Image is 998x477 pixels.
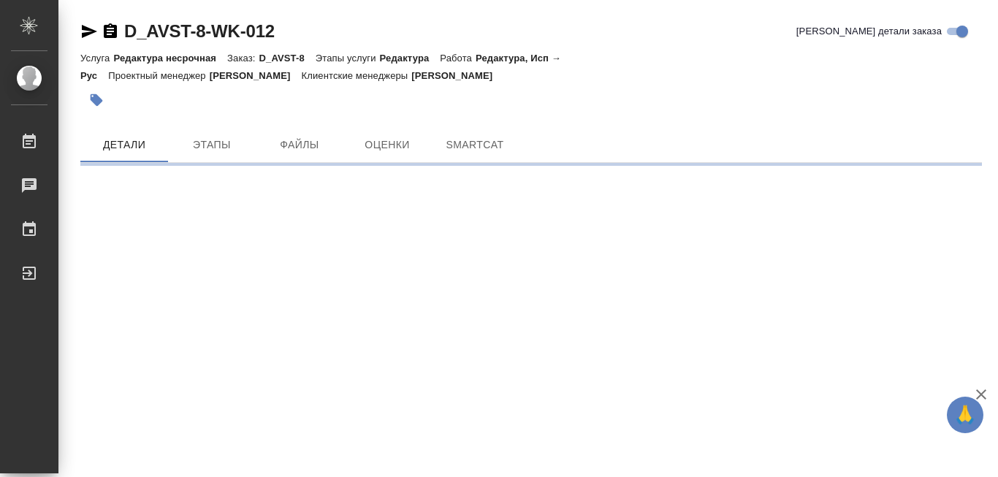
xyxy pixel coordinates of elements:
span: 🙏 [953,400,978,430]
button: Скопировать ссылку [102,23,119,40]
span: Этапы [177,136,247,154]
span: Оценки [352,136,422,154]
p: D_AVST-8 [259,53,316,64]
span: Файлы [264,136,335,154]
p: Услуга [80,53,113,64]
p: [PERSON_NAME] [411,70,503,81]
p: Проектный менеджер [108,70,209,81]
button: Добавить тэг [80,84,113,116]
button: Скопировать ссылку для ЯМессенджера [80,23,98,40]
a: D_AVST-8-WK-012 [124,21,275,41]
p: Клиентские менеджеры [302,70,412,81]
p: Редактура [380,53,441,64]
span: [PERSON_NAME] детали заказа [796,24,942,39]
p: Работа [440,53,476,64]
button: 🙏 [947,397,983,433]
p: Редактура несрочная [113,53,227,64]
p: Заказ: [227,53,259,64]
span: SmartCat [440,136,510,154]
span: Детали [89,136,159,154]
p: Этапы услуги [316,53,380,64]
p: [PERSON_NAME] [210,70,302,81]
